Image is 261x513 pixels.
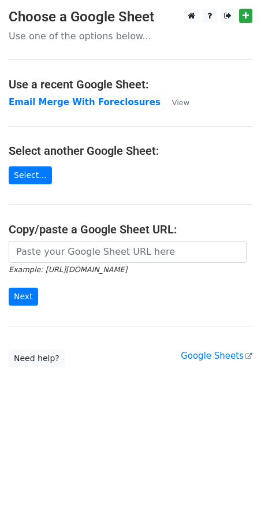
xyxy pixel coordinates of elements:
small: Example: [URL][DOMAIN_NAME] [9,265,127,274]
a: Select... [9,166,52,184]
iframe: Chat Widget [203,458,261,513]
p: Use one of the options below... [9,30,252,42]
h3: Choose a Google Sheet [9,9,252,25]
h4: Copy/paste a Google Sheet URL: [9,222,252,236]
h4: Select another Google Sheet: [9,144,252,158]
input: Paste your Google Sheet URL here [9,241,247,263]
small: View [172,98,189,107]
a: Google Sheets [181,351,252,361]
a: Email Merge With Foreclosures [9,97,161,107]
a: Need help? [9,350,65,367]
a: View [161,97,189,107]
h4: Use a recent Google Sheet: [9,77,252,91]
input: Next [9,288,38,306]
